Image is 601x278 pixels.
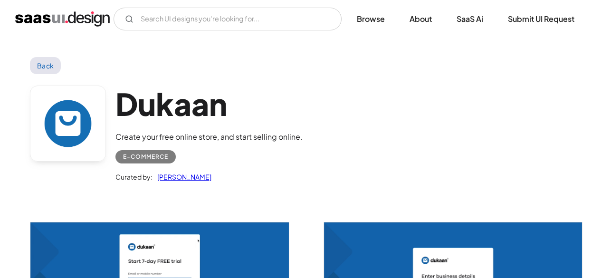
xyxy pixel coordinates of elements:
[114,8,342,30] form: Email Form
[115,131,303,143] div: Create your free online store, and start selling online.
[115,171,153,182] div: Curated by:
[153,171,211,182] a: [PERSON_NAME]
[15,11,110,27] a: home
[398,9,443,29] a: About
[114,8,342,30] input: Search UI designs you're looking for...
[30,57,61,74] a: Back
[345,9,396,29] a: Browse
[115,86,303,122] h1: Dukaan
[445,9,495,29] a: SaaS Ai
[123,151,168,163] div: E-commerce
[496,9,586,29] a: Submit UI Request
